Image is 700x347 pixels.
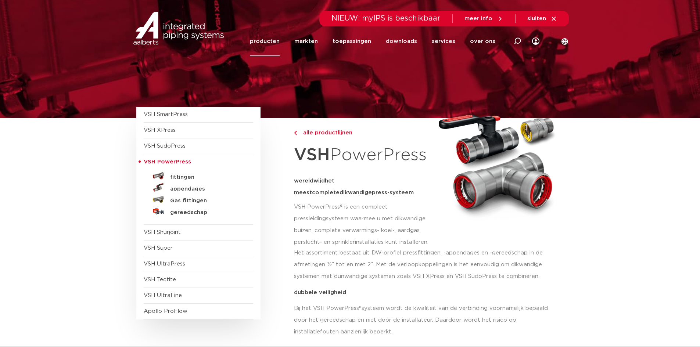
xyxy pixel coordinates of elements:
a: VSH SmartPress [144,112,188,117]
a: alle productlijnen [294,129,432,137]
a: VSH SudoPress [144,143,186,149]
strong: VSH [294,147,330,163]
h5: gereedschap [170,209,243,216]
div: my IPS [532,26,539,56]
a: producten [250,26,280,56]
span: wereldwijd [294,178,325,184]
p: VSH PowerPress® is een compleet pressleidingsysteem waarmee u met dikwandige buizen, complete ver... [294,201,432,248]
nav: Menu [250,26,495,56]
h1: PowerPress [294,141,432,169]
h5: Gas fittingen [170,198,243,204]
a: Gas fittingen [144,194,253,205]
a: over ons [470,26,495,56]
p: dubbele veiligheid [294,290,559,295]
span: dikwandige [340,190,372,195]
span: systeem wordt de kwaliteit van de verbinding voornamelijk bepaald door het gereedschap en niet do... [294,306,548,335]
a: markten [294,26,318,56]
a: sluiten [527,15,557,22]
a: VSH Shurjoint [144,229,181,235]
span: sluiten [527,16,546,21]
a: VSH XPress [144,127,176,133]
span: complete [312,190,340,195]
span: NIEUW: myIPS is beschikbaar [331,15,441,22]
a: gereedschap [144,205,253,217]
a: fittingen [144,170,253,182]
span: Bij het VSH PowerPress [294,306,359,311]
a: downloads [386,26,417,56]
a: appendages [144,182,253,194]
a: services [432,26,455,56]
a: VSH UltraPress [144,261,185,267]
h5: appendages [170,186,243,192]
a: toepassingen [333,26,371,56]
a: Apollo ProFlow [144,308,187,314]
span: meer info [464,16,492,21]
span: alle productlijnen [299,130,352,135]
span: press-systeem [372,190,414,195]
span: VSH PowerPress [144,159,191,165]
p: Het assortiment bestaat uit DW-profiel pressfittingen, -appendages en -gereedschap in de afmeting... [294,247,559,282]
a: VSH Tectite [144,277,176,282]
a: VSH UltraLine [144,293,182,298]
span: het meest [294,178,334,195]
img: chevron-right.svg [294,131,297,135]
span: ® [359,306,362,311]
a: meer info [464,15,503,22]
a: VSH Super [144,245,173,251]
h5: fittingen [170,174,243,181]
